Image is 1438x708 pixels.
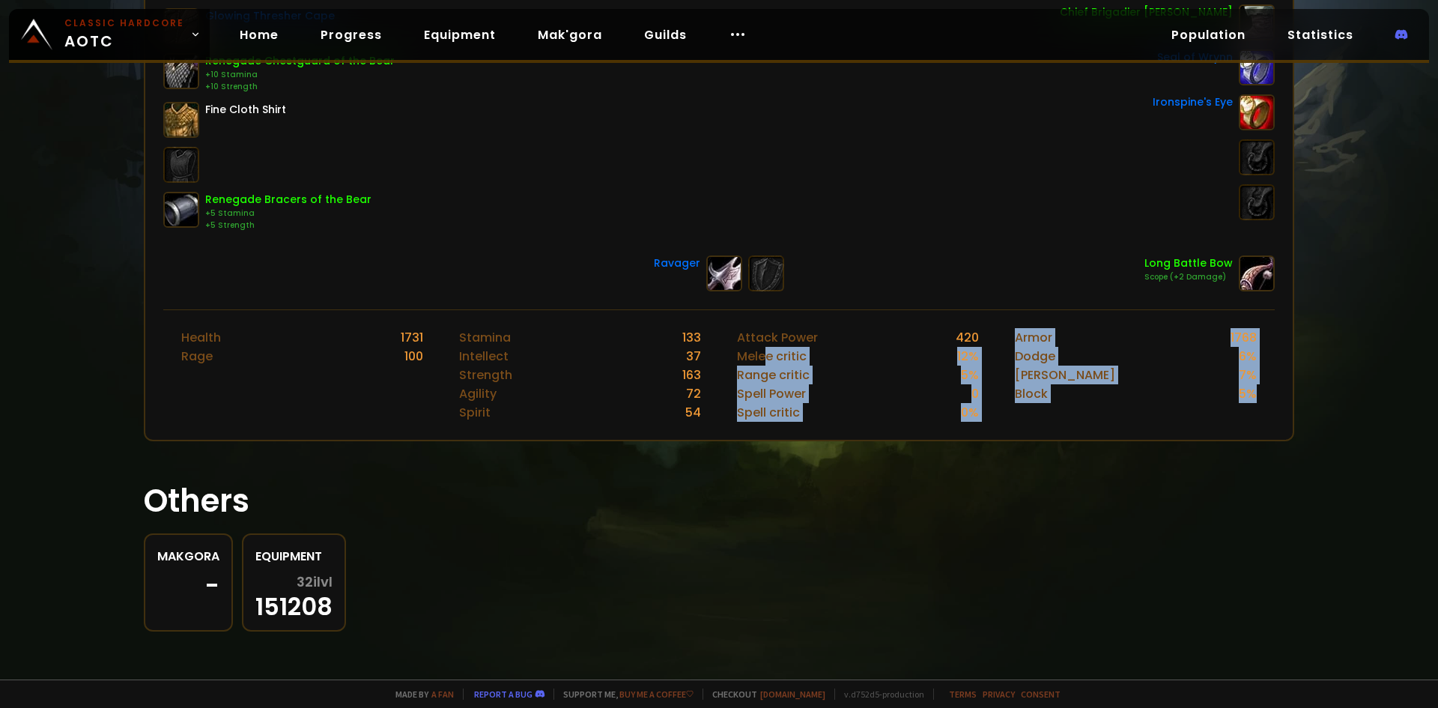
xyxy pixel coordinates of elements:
[205,220,371,232] div: +5 Strength
[404,347,423,366] div: 100
[205,192,371,208] div: Renegade Bracers of the Bear
[553,689,694,700] span: Support me,
[1015,366,1115,384] div: [PERSON_NAME]
[686,384,701,403] div: 72
[983,689,1015,700] a: Privacy
[144,533,233,632] a: Makgora-
[1015,384,1048,403] div: Block
[1015,328,1052,347] div: Armor
[1231,328,1257,347] div: 1768
[1239,255,1275,291] img: item-15284
[181,347,213,366] div: Rage
[386,689,454,700] span: Made by
[9,9,210,60] a: Classic HardcoreAOTC
[737,366,810,384] div: Range critic
[1239,384,1257,403] div: 5 %
[163,53,199,89] img: item-9866
[685,403,701,422] div: 54
[309,19,394,50] a: Progress
[163,102,199,138] img: item-859
[956,328,979,347] div: 420
[157,575,219,597] div: -
[64,16,184,30] small: Classic Hardcore
[1239,49,1275,85] img: item-2933
[412,19,508,50] a: Equipment
[737,347,807,366] div: Melee critic
[619,689,694,700] a: Buy me a coffee
[1144,271,1233,283] div: Scope (+2 Damage)
[1060,4,1233,20] div: Chief Brigadier [PERSON_NAME]
[459,403,491,422] div: Spirit
[737,328,818,347] div: Attack Power
[703,689,825,700] span: Checkout
[459,328,511,347] div: Stamina
[157,547,219,566] div: Makgora
[459,366,512,384] div: Strength
[737,384,806,403] div: Spell Power
[144,477,1294,524] h1: Others
[228,19,291,50] a: Home
[242,533,346,632] a: Equipment32ilvl151208
[737,403,800,422] div: Spell critic
[255,547,333,566] div: Equipment
[255,575,333,618] div: 151208
[163,192,199,228] img: item-9865
[205,8,335,24] div: Glowing Thresher Cape
[205,208,371,220] div: +5 Stamina
[1239,347,1257,366] div: 6 %
[1153,94,1233,110] div: Ironspine's Eye
[474,689,533,700] a: Report a bug
[971,384,979,403] div: 0
[760,689,825,700] a: [DOMAIN_NAME]
[181,328,221,347] div: Health
[1021,689,1061,700] a: Consent
[205,81,395,93] div: +10 Strength
[1275,19,1365,50] a: Statistics
[205,69,395,81] div: +10 Stamina
[706,255,742,291] img: item-7717
[459,384,497,403] div: Agility
[682,328,701,347] div: 133
[686,347,701,366] div: 37
[1015,347,1055,366] div: Dodge
[1239,366,1257,384] div: 7 %
[64,16,184,52] span: AOTC
[459,347,509,366] div: Intellect
[949,689,977,700] a: Terms
[401,328,423,347] div: 1731
[961,403,979,422] div: 0 %
[682,366,701,384] div: 163
[961,366,979,384] div: 5 %
[1159,19,1258,50] a: Population
[654,255,700,271] div: Ravager
[632,19,699,50] a: Guilds
[1239,94,1275,130] img: item-7686
[1144,255,1233,271] div: Long Battle Bow
[205,102,286,118] div: Fine Cloth Shirt
[834,689,924,700] span: v. d752d5 - production
[957,347,979,366] div: 12 %
[526,19,614,50] a: Mak'gora
[297,575,333,590] span: 32 ilvl
[431,689,454,700] a: a fan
